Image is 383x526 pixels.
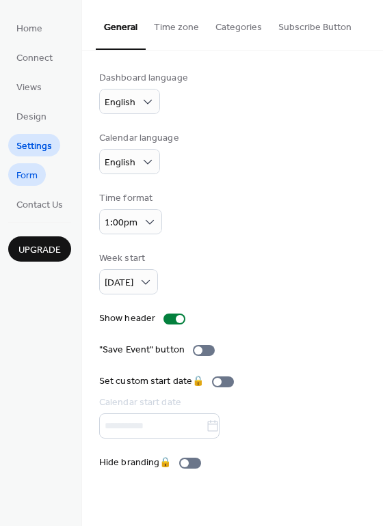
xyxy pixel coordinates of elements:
[99,191,159,206] div: Time format
[16,198,63,212] span: Contact Us
[99,312,155,326] div: Show header
[8,16,51,39] a: Home
[16,139,52,154] span: Settings
[8,75,50,98] a: Views
[8,105,55,127] a: Design
[16,51,53,66] span: Connect
[105,214,137,232] span: 1:00pm
[99,343,185,357] div: "Save Event" button
[18,243,61,258] span: Upgrade
[8,134,60,156] a: Settings
[99,131,179,146] div: Calendar language
[99,251,155,266] div: Week start
[105,94,135,112] span: English
[8,193,71,215] a: Contact Us
[105,274,133,292] span: [DATE]
[16,22,42,36] span: Home
[99,71,188,85] div: Dashboard language
[8,236,71,262] button: Upgrade
[105,154,135,172] span: English
[16,110,47,124] span: Design
[16,169,38,183] span: Form
[8,163,46,186] a: Form
[16,81,42,95] span: Views
[8,46,61,68] a: Connect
